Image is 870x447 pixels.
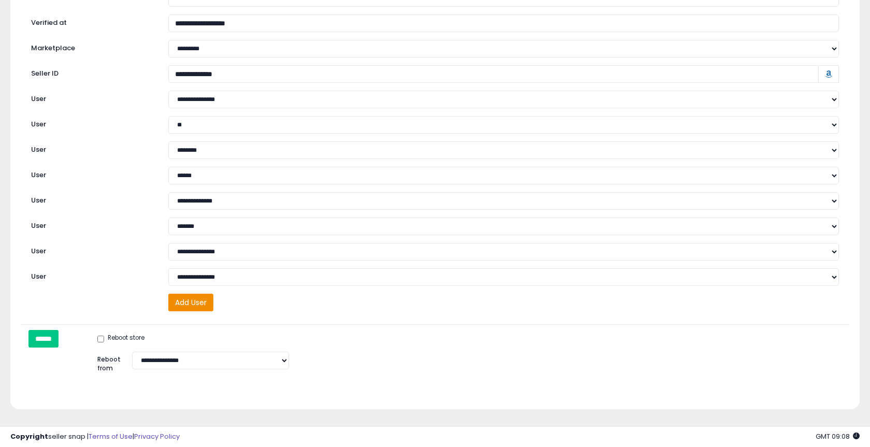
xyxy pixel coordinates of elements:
strong: Copyright [10,431,48,441]
label: User [23,116,161,129]
input: Reboot store [97,336,104,342]
span: 2025-09-17 09:08 GMT [816,431,860,441]
label: User [23,268,161,282]
label: Marketplace [23,40,161,53]
label: Verified at [23,15,161,28]
label: User [23,141,161,155]
label: Reboot from [90,352,124,372]
label: User [23,192,161,206]
label: User [23,218,161,231]
label: User [23,167,161,180]
label: Seller ID [23,65,161,79]
a: Privacy Policy [134,431,180,441]
button: Add User [168,294,213,311]
label: Reboot store [97,334,144,344]
label: User [23,243,161,256]
label: User [23,91,161,104]
div: seller snap | | [10,432,180,442]
a: Terms of Use [89,431,133,441]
